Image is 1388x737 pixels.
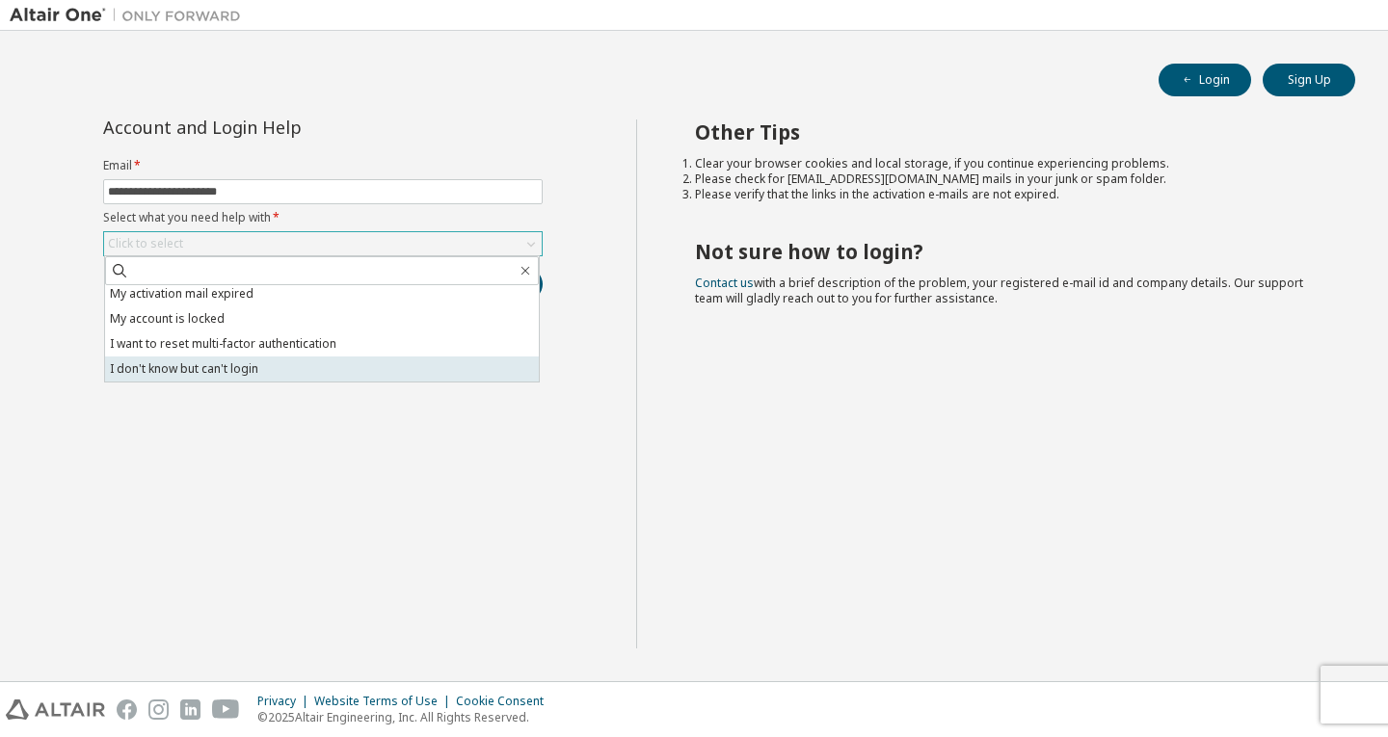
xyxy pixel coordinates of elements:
[103,158,543,173] label: Email
[695,187,1321,202] li: Please verify that the links in the activation e-mails are not expired.
[212,699,240,720] img: youtube.svg
[104,232,542,255] div: Click to select
[105,281,539,306] li: My activation mail expired
[117,699,137,720] img: facebook.svg
[103,210,543,225] label: Select what you need help with
[695,275,754,291] a: Contact us
[695,171,1321,187] li: Please check for [EMAIL_ADDRESS][DOMAIN_NAME] mails in your junk or spam folder.
[257,709,555,725] p: © 2025 Altair Engineering, Inc. All Rights Reserved.
[314,694,456,709] div: Website Terms of Use
[695,119,1321,145] h2: Other Tips
[257,694,314,709] div: Privacy
[695,156,1321,171] li: Clear your browser cookies and local storage, if you continue experiencing problems.
[1263,64,1355,96] button: Sign Up
[6,699,105,720] img: altair_logo.svg
[1159,64,1251,96] button: Login
[103,119,455,135] div: Account and Login Help
[695,275,1303,306] span: with a brief description of the problem, your registered e-mail id and company details. Our suppo...
[10,6,251,25] img: Altair One
[108,236,183,251] div: Click to select
[456,694,555,709] div: Cookie Consent
[148,699,169,720] img: instagram.svg
[695,239,1321,264] h2: Not sure how to login?
[180,699,200,720] img: linkedin.svg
